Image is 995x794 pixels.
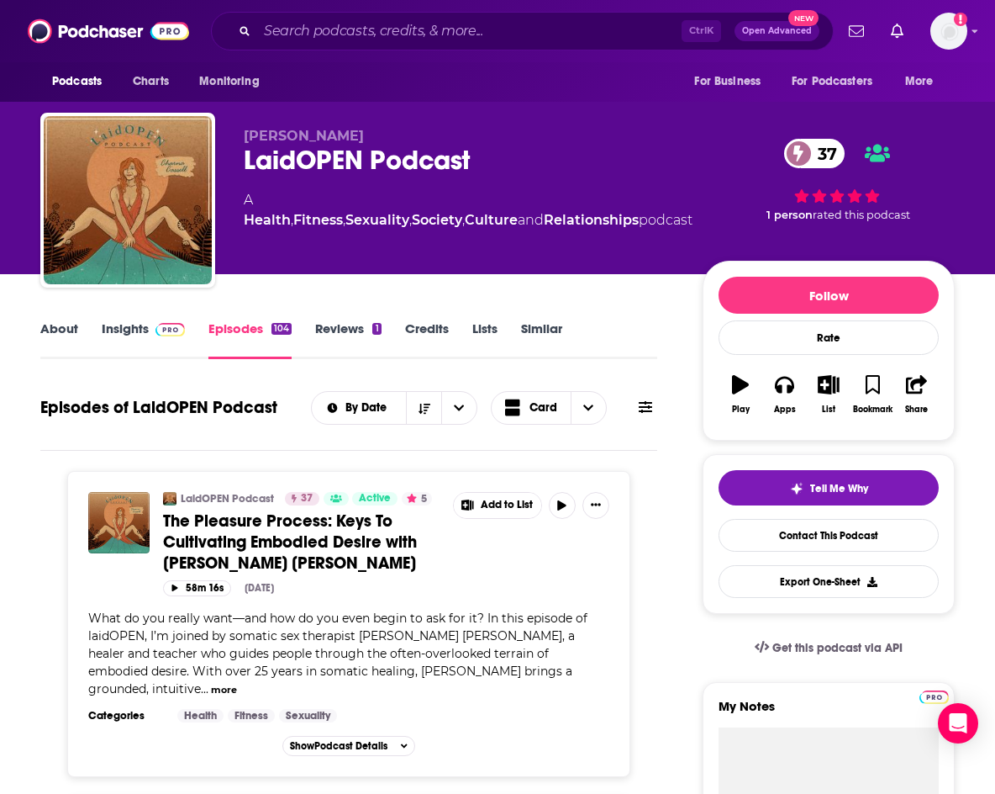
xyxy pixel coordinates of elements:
button: Show More Button [582,492,609,519]
button: more [211,683,237,697]
a: Reviews1 [315,320,381,359]
button: Show More Button [454,493,541,518]
span: 37 [801,139,845,168]
img: LaidOPEN Podcast [44,116,212,284]
div: 1 [372,323,381,335]
div: 37 1 personrated this podcast [719,128,955,232]
span: Monitoring [199,70,259,93]
a: Relationships [544,212,639,228]
span: [PERSON_NAME] [244,128,364,144]
a: Active [352,492,397,506]
span: For Podcasters [792,70,872,93]
button: open menu [441,392,476,424]
button: open menu [187,66,281,98]
div: Rate [719,320,939,355]
button: Export One-Sheet [719,565,939,598]
img: tell me why sparkle [790,482,803,495]
a: Sexuality [345,212,409,228]
h1: Episodes of LaidOPEN Podcast [40,397,277,418]
span: Charts [133,70,169,93]
h3: Categories [88,709,164,723]
a: Lists [472,320,497,359]
a: The Pleasure Process: Keys To Cultivating Embodied Desire with [PERSON_NAME] [PERSON_NAME] [163,511,441,574]
div: 104 [271,323,292,335]
a: LaidOPEN Podcast [181,492,274,506]
span: Show Podcast Details [290,740,387,752]
span: , [291,212,293,228]
button: Follow [719,277,939,314]
label: My Notes [719,698,939,728]
button: Play [719,364,762,425]
button: open menu [312,402,407,414]
a: Fitness [228,709,275,723]
a: Health [244,212,291,228]
input: Search podcasts, credits, & more... [257,18,682,45]
a: Society [412,212,462,228]
button: 58m 16s [163,580,231,596]
a: Culture [465,212,518,228]
button: open menu [781,66,897,98]
a: LaidOPEN Podcast [163,492,176,506]
button: Choose View [491,391,607,425]
a: Podchaser - Follow, Share and Rate Podcasts [28,15,189,47]
a: Health [177,709,224,723]
span: Card [529,402,557,414]
button: Sort Direction [406,392,441,424]
span: Get this podcast via API [772,641,903,655]
a: Charts [122,66,179,98]
span: New [788,10,819,26]
span: Logged in as LBPublicity2 [930,13,967,50]
div: [DATE] [245,582,274,594]
button: open menu [40,66,124,98]
button: List [807,364,850,425]
button: open menu [682,66,782,98]
button: 5 [402,492,432,506]
button: ShowPodcast Details [282,736,415,756]
span: What do you really want—and how do you even begin to ask for it? In this episode of laidOPEN, I’m... [88,611,587,696]
button: Share [895,364,939,425]
div: Open Intercom Messenger [938,703,978,744]
img: The Pleasure Process: Keys To Cultivating Embodied Desire with Susan Morgan Taylor [88,492,150,553]
span: Add to List [481,499,533,511]
span: 1 person [766,209,813,221]
div: List [822,405,835,415]
a: Similar [521,320,562,359]
div: Bookmark [853,405,892,415]
a: Episodes104 [208,320,292,359]
span: The Pleasure Process: Keys To Cultivating Embodied Desire with [PERSON_NAME] [PERSON_NAME] [163,511,417,574]
span: , [343,212,345,228]
a: Credits [405,320,449,359]
span: rated this podcast [813,209,910,221]
a: 37 [285,492,319,506]
span: More [905,70,934,93]
div: A podcast [244,190,692,230]
img: Podchaser Pro [919,691,949,704]
a: 37 [784,139,845,168]
a: Pro website [919,688,949,704]
a: About [40,320,78,359]
span: Active [359,490,391,507]
div: Share [905,405,928,415]
span: , [462,212,465,228]
div: Play [732,405,750,415]
span: Tell Me Why [810,482,868,495]
span: By Date [345,402,392,414]
a: InsightsPodchaser Pro [102,320,185,359]
button: Show profile menu [930,13,967,50]
span: and [518,212,544,228]
span: For Business [694,70,761,93]
a: Get this podcast via API [741,627,916,669]
a: Sexuality [279,709,337,723]
button: Apps [762,364,806,425]
span: Ctrl K [682,20,721,42]
span: Podcasts [52,70,102,93]
button: tell me why sparkleTell Me Why [719,470,939,506]
a: Fitness [293,212,343,228]
span: 37 [301,490,313,507]
a: Show notifications dropdown [884,17,910,45]
button: Open AdvancedNew [734,21,819,41]
button: Bookmark [850,364,894,425]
